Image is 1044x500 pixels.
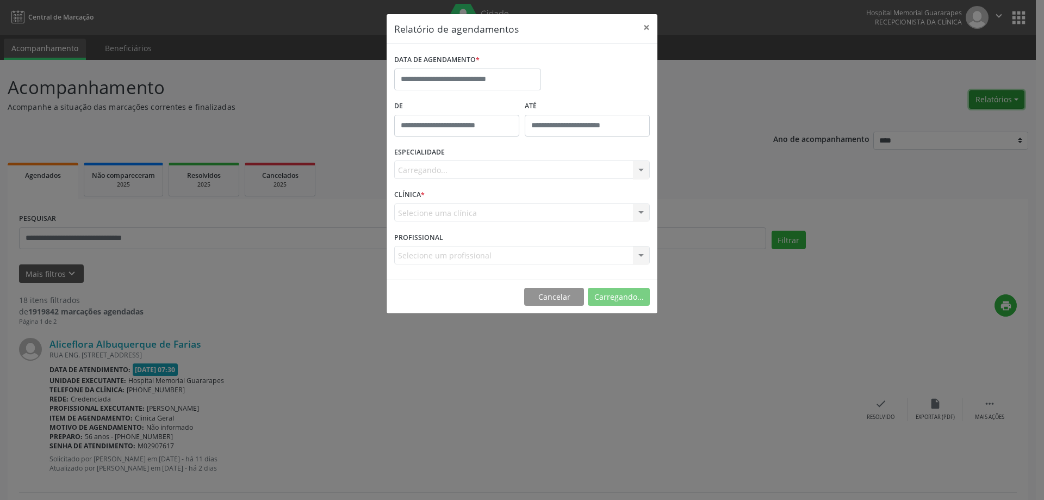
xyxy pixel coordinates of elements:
[394,22,519,36] h5: Relatório de agendamentos
[394,52,480,69] label: DATA DE AGENDAMENTO
[525,98,650,115] label: ATÉ
[588,288,650,306] button: Carregando...
[394,229,443,246] label: PROFISSIONAL
[394,98,519,115] label: De
[524,288,584,306] button: Cancelar
[636,14,657,41] button: Close
[394,144,445,161] label: ESPECIALIDADE
[394,187,425,203] label: CLÍNICA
